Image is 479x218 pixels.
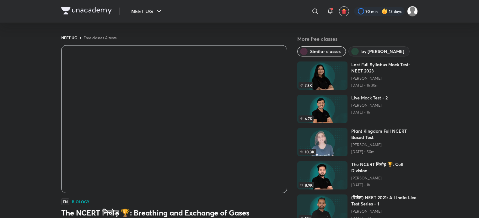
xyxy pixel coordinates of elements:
p: [DATE] • 1h 30m [351,83,418,88]
img: streak [381,8,388,14]
span: 8.9K [299,182,314,188]
span: 10.3K [299,149,316,155]
a: [PERSON_NAME] [351,209,418,214]
a: [PERSON_NAME] [351,103,388,108]
p: [DATE] • 1h [351,110,388,115]
a: NEET UG [61,35,77,40]
button: NEET UG [127,5,167,18]
span: 6.7K [299,115,314,122]
button: Similar classes [297,46,346,56]
a: Company Logo [61,7,112,16]
h6: Plant Kingdom Full NCERT Based Test [351,128,418,141]
p: [DATE] • 1h [351,183,418,188]
a: [PERSON_NAME] [351,142,418,147]
h3: The NCERT निचोड़ 🏆: Breathing and Exchange of Gases [61,208,287,218]
p: [DATE] • 50m [351,149,418,154]
h6: Last Full Syllabus Mock Test- NEET 2023 [351,61,418,74]
h6: The NCERT निचोड़ 🏆: Cell Division [351,161,418,174]
button: avatar [339,6,349,16]
img: Company Logo [61,7,112,14]
iframe: Class [62,45,287,193]
a: [PERSON_NAME] [351,176,418,181]
span: 7.8K [299,82,313,88]
h6: Live Mock Test - 2 [351,95,388,101]
h4: Biology [72,200,89,204]
img: avatar [341,8,347,14]
a: Free classes & tests [83,35,116,40]
span: EN [61,198,69,205]
h6: (विजेता) NEET 2021: All India Live Test Series - 1 [351,194,418,207]
button: by Pranav Pundarik [348,46,410,56]
span: Similar classes [310,48,341,55]
a: [PERSON_NAME] [351,76,418,81]
h5: More free classes [297,35,418,43]
span: by Pranav Pundarik [361,48,404,55]
img: surabhi [407,6,418,17]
